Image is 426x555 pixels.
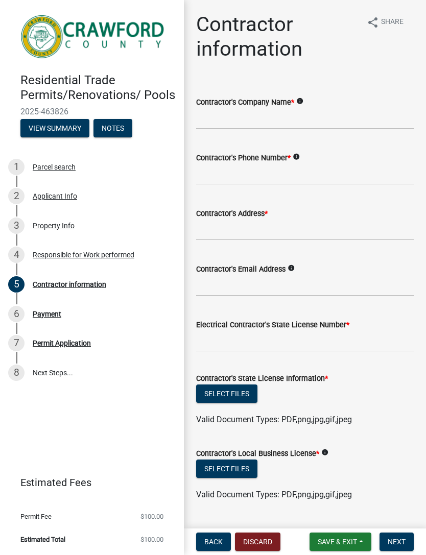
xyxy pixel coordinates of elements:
[296,98,303,105] i: info
[367,16,379,29] i: share
[20,11,168,62] img: Crawford County, Georgia
[8,365,25,381] div: 8
[293,153,300,160] i: info
[235,533,280,551] button: Discard
[204,538,223,546] span: Back
[140,513,163,520] span: $100.00
[8,335,25,351] div: 7
[196,533,231,551] button: Back
[20,107,163,116] span: 2025-463826
[8,306,25,322] div: 6
[380,533,414,551] button: Next
[20,73,176,103] h4: Residential Trade Permits/Renovations/ Pools
[8,247,25,263] div: 4
[288,264,295,272] i: info
[196,450,319,457] label: Contractor's Local Business License
[359,12,412,32] button: shareShare
[8,276,25,293] div: 5
[8,188,25,204] div: 2
[140,536,163,543] span: $100.00
[33,340,91,347] div: Permit Application
[196,460,257,478] button: Select files
[33,251,134,258] div: Responsible for Work performed
[33,163,76,171] div: Parcel search
[310,533,371,551] button: Save & Exit
[196,266,286,273] label: Contractor's Email Address
[196,12,359,61] h1: Contractor information
[20,119,89,137] button: View Summary
[196,375,328,382] label: Contractor's State License Information
[196,322,349,329] label: Electrical Contractor's State License Number
[196,99,294,106] label: Contractor's Company Name
[381,16,404,29] span: Share
[196,384,257,403] button: Select files
[196,490,352,499] span: Valid Document Types: PDF,png,jpg,gif,jpeg
[20,536,65,543] span: Estimated Total
[93,125,132,133] wm-modal-confirm: Notes
[93,119,132,137] button: Notes
[321,449,328,456] i: info
[318,538,357,546] span: Save & Exit
[33,192,77,200] div: Applicant Info
[8,159,25,175] div: 1
[388,538,406,546] span: Next
[8,218,25,234] div: 3
[20,125,89,133] wm-modal-confirm: Summary
[196,210,268,218] label: Contractor's Address
[196,155,291,162] label: Contractor's Phone Number
[33,222,75,229] div: Property Info
[33,310,61,318] div: Payment
[20,513,52,520] span: Permit Fee
[8,472,168,493] a: Estimated Fees
[33,281,106,288] div: Contractor information
[196,415,352,424] span: Valid Document Types: PDF,png,jpg,gif,jpeg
